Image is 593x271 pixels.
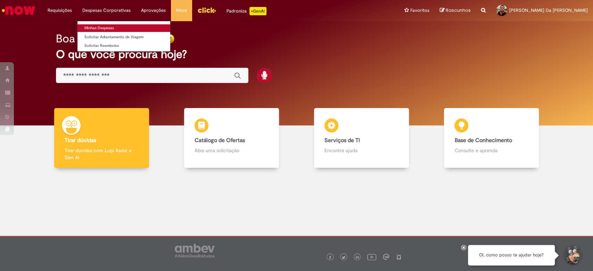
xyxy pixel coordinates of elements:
[1,3,36,17] img: ServiceNow
[77,33,170,41] a: Solicitar Adiantamento de Viagem
[65,137,96,144] b: Tirar dúvidas
[65,147,139,161] p: Tirar dúvidas com Lupi Assist e Gen Ai
[249,7,266,15] p: +GenAi
[440,7,471,14] a: Rascunhos
[383,254,389,260] img: logo_footer_workplace.png
[324,137,360,144] b: Serviços de TI
[342,256,345,259] img: logo_footer_twitter.png
[446,7,471,14] span: Rascunhos
[141,7,166,14] span: Aprovações
[396,254,402,260] img: logo_footer_naosei.png
[195,137,245,144] b: Catálogo de Ofertas
[77,42,170,50] a: Solicitar Reembolso
[195,147,269,154] p: Abra uma solicitação
[367,252,376,261] img: logo_footer_youtube.png
[77,24,170,32] a: Minhas Despesas
[328,256,332,259] img: logo_footer_facebook.png
[82,7,131,14] span: Despesas Corporativas
[77,21,171,52] ul: Despesas Corporativas
[468,245,555,265] div: Oi, como posso te ajudar hoje?
[227,7,266,15] div: Padroniza
[56,48,537,60] h2: O que você procura hoje?
[509,7,588,13] span: [PERSON_NAME] Da [PERSON_NAME]
[324,147,398,154] p: Encontre ajuda
[36,108,166,168] a: Tirar dúvidas Tirar dúvidas com Lupi Assist e Gen Ai
[427,108,557,168] a: Base de Conhecimento Consulte e aprenda
[454,147,528,154] p: Consulte e aprenda
[175,244,215,257] img: logo_footer_ambev_rotulo_gray.png
[197,5,216,15] img: click_logo_yellow_360x200.png
[48,7,72,14] span: Requisições
[356,255,359,260] img: logo_footer_linkedin.png
[176,7,187,14] span: More
[56,33,165,45] h2: Boa [PERSON_NAME]
[166,108,296,168] a: Catálogo de Ofertas Abra uma solicitação
[454,137,512,144] b: Base de Conhecimento
[410,7,429,14] span: Favoritos
[562,245,583,266] button: Iniciar Conversa de Suporte
[297,108,427,168] a: Serviços de TI Encontre ajuda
